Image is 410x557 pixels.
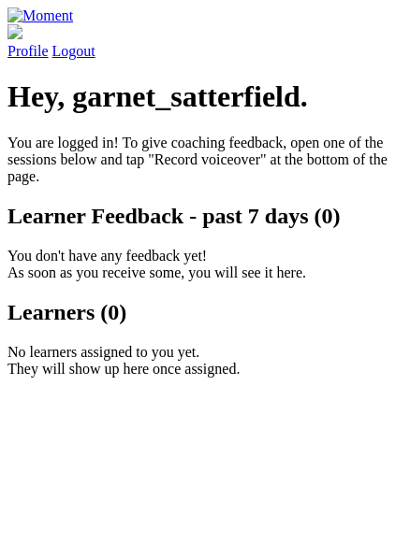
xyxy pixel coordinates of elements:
h2: Learner Feedback - past 7 days (0) [7,204,403,229]
a: Profile [7,24,403,59]
img: Moment [7,7,73,24]
p: You are logged in! To give coaching feedback, open one of the sessions below and tap "Record voic... [7,135,403,185]
h1: Hey, garnet_satterfield. [7,79,403,114]
p: You don't have any feedback yet! As soon as you receive some, you will see it here. [7,248,403,281]
p: No learners assigned to you yet. They will show up here once assigned. [7,344,403,378]
h2: Learners (0) [7,300,403,325]
img: default_avatar-b4e2223d03051bc43aaaccfb402a43260a3f17acc7fafc1603fdf008d6cba3c9.png [7,24,22,39]
a: Logout [52,43,95,59]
